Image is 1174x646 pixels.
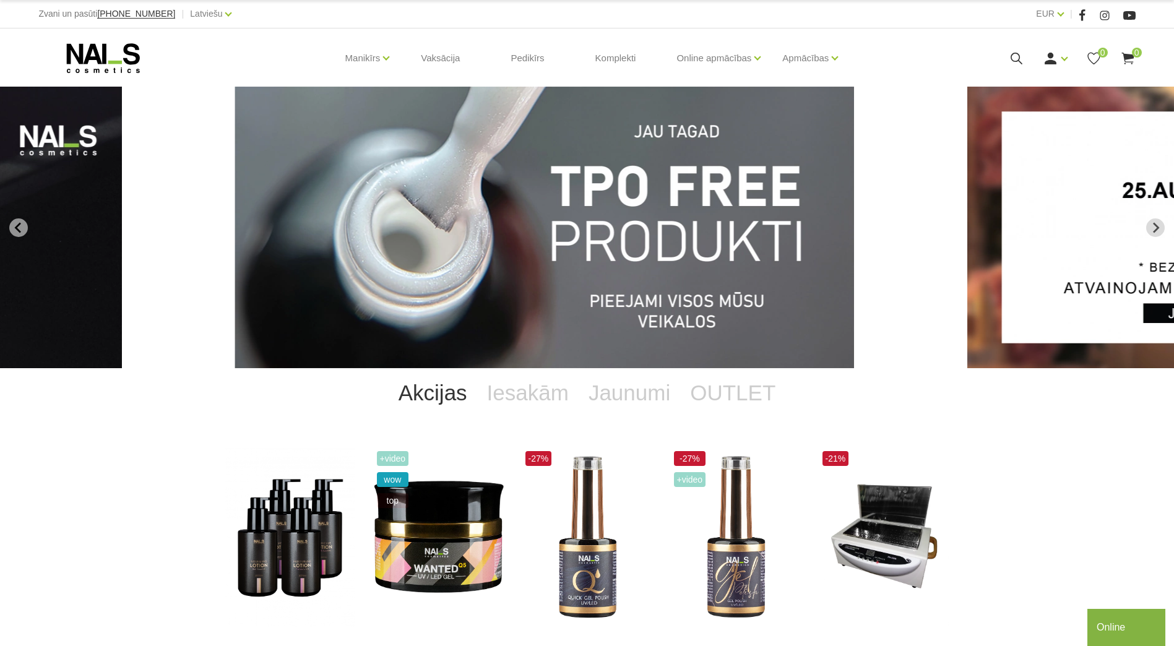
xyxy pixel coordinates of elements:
[377,451,409,466] span: +Video
[411,28,470,88] a: Vaksācija
[225,448,355,627] img: BAROJOŠS roku un ķermeņa LOSJONSBALI COCONUT barojošs roku un ķermeņa losjons paredzēts jebkura t...
[1086,51,1102,66] a: 0
[38,6,175,22] div: Zvani un pasūti
[389,368,477,418] a: Akcijas
[235,87,939,368] li: 1 of 13
[522,448,652,627] img: Ātri, ērti un vienkārši!Intensīvi pigmentēta gellaka, kas perfekti klājas arī vienā slānī, tādā v...
[579,368,680,418] a: Jaunumi
[345,33,381,83] a: Manikīrs
[1146,218,1165,237] button: Next slide
[676,33,751,83] a: Online apmācības
[819,448,949,627] img: Karstā gaisa sterilizatoru var izmantot skaistumkopšanas salonos, manikīra kabinetos, ēdināšanas ...
[374,448,504,627] img: Gels WANTED NAILS cosmetics tehniķu komanda ir radījusi gelu, kas ilgi jau ir katra meistara mekl...
[585,28,646,88] a: Komplekti
[377,472,409,487] span: wow
[501,28,554,88] a: Pedikīrs
[1036,6,1055,21] a: EUR
[1098,48,1108,58] span: 0
[674,451,706,466] span: -27%
[477,368,579,418] a: Iesakām
[1070,6,1073,22] span: |
[822,451,849,466] span: -21%
[190,6,222,21] a: Latviešu
[97,9,175,19] a: [PHONE_NUMBER]
[1087,606,1168,646] iframe: chat widget
[1132,48,1142,58] span: 0
[525,451,552,466] span: -27%
[1120,51,1136,66] a: 0
[9,218,28,237] button: Go to last slide
[671,448,801,627] img: Ilgnoturīga, intensīvi pigmentēta gellaka. Viegli klājas, lieliski žūst, nesaraujas, neatkāpjas n...
[782,33,829,83] a: Apmācības
[377,493,409,508] span: top
[181,6,184,22] span: |
[680,368,785,418] a: OUTLET
[674,472,706,487] span: +Video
